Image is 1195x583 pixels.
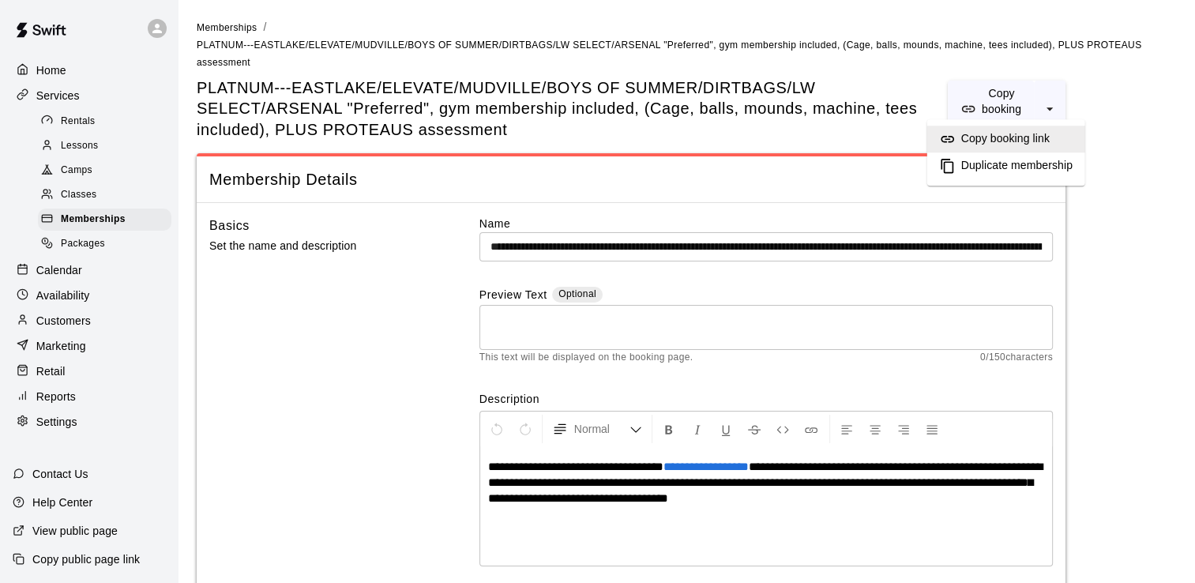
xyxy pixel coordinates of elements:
[38,160,171,182] div: Camps
[13,410,165,434] a: Settings
[36,62,66,78] p: Home
[32,551,140,567] p: Copy public page link
[13,309,165,333] a: Customers
[36,313,91,329] p: Customers
[38,209,171,231] div: Memberships
[684,415,711,443] button: Format Italics
[948,81,1065,137] div: split button
[197,19,1176,71] nav: breadcrumb
[13,84,165,107] a: Services
[919,415,945,443] button: Justify Align
[948,81,1034,137] button: Copy booking link
[479,391,1053,407] label: Description
[36,414,77,430] p: Settings
[558,288,596,299] span: Optional
[38,183,178,208] a: Classes
[479,350,693,366] span: This text will be displayed on the booking page.
[483,415,510,443] button: Undo
[209,169,1053,190] span: Membership Details
[263,19,266,36] li: /
[712,415,739,443] button: Format Underline
[36,88,80,103] p: Services
[13,258,165,282] a: Calendar
[13,58,165,82] a: Home
[546,415,648,443] button: Formatting Options
[833,415,860,443] button: Left Align
[479,216,1053,231] label: Name
[13,359,165,383] a: Retail
[38,184,171,206] div: Classes
[36,288,90,303] p: Availability
[512,415,539,443] button: Redo
[38,135,171,157] div: Lessons
[38,233,171,255] div: Packages
[1034,81,1065,137] button: select merge strategy
[209,216,250,236] h6: Basics
[36,262,82,278] p: Calendar
[13,334,165,358] a: Marketing
[961,130,1050,148] h6: Copy booking link
[197,77,948,141] span: PLATNUM---EASTLAKE/ELEVATE/MUDVILLE/BOYS OF SUMMER/DIRTBAGS/LW SELECT/ARSENAL "Preferred", gym me...
[32,466,88,482] p: Contact Us
[32,495,92,510] p: Help Center
[197,39,1141,68] span: PLATNUM---EASTLAKE/ELEVATE/MUDVILLE/BOYS OF SUMMER/DIRTBAGS/LW SELECT/ARSENAL "Preferred", gym me...
[961,157,1073,175] h6: Duplicate membership
[574,421,629,437] span: Normal
[197,21,257,33] a: Memberships
[61,138,99,154] span: Lessons
[862,415,889,443] button: Center Align
[38,232,178,257] a: Packages
[209,236,429,256] p: Set the name and description
[982,85,1021,133] p: Copy booking link
[38,208,178,232] a: Memberships
[769,415,796,443] button: Insert Code
[13,284,165,307] a: Availability
[61,212,126,228] span: Memberships
[61,236,105,252] span: Packages
[13,385,165,408] a: Reports
[61,114,96,130] span: Rentals
[61,163,92,179] span: Camps
[36,389,76,404] p: Reports
[197,22,257,33] span: Memberships
[38,159,178,183] a: Camps
[741,415,768,443] button: Format Strikethrough
[61,187,96,203] span: Classes
[32,523,118,539] p: View public page
[656,415,682,443] button: Format Bold
[38,134,178,158] a: Lessons
[479,287,547,305] label: Preview Text
[980,350,1053,366] span: 0 / 150 characters
[36,338,86,354] p: Marketing
[38,109,178,134] a: Rentals
[890,415,917,443] button: Right Align
[38,111,171,133] div: Rentals
[798,415,825,443] button: Insert Link
[36,363,66,379] p: Retail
